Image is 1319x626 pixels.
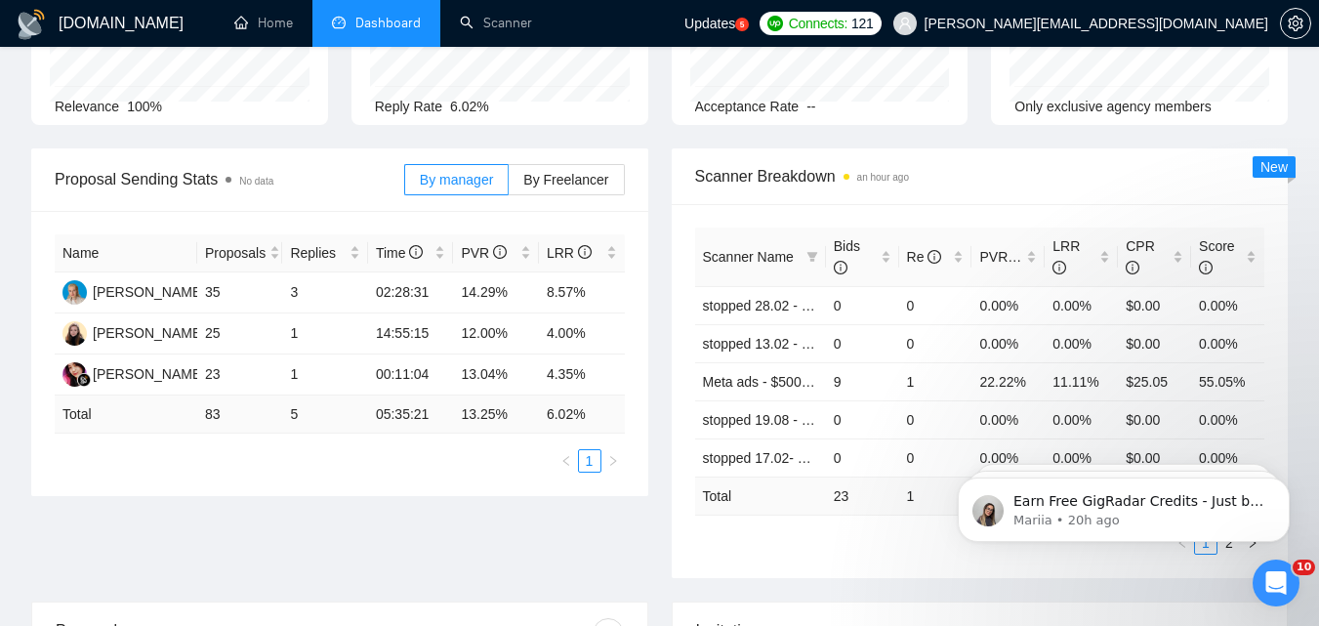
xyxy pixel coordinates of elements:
[62,283,205,299] a: IG[PERSON_NAME]
[1191,362,1264,400] td: 55.05%
[539,355,625,396] td: 4.35%
[1191,324,1264,362] td: 0.00%
[77,373,91,387] img: gigradar-bm.png
[355,15,421,31] span: Dashboard
[899,286,972,324] td: 0
[453,396,539,434] td: 13.25 %
[539,313,625,355] td: 4.00%
[16,9,47,40] img: logo
[282,396,368,434] td: 5
[493,245,507,259] span: info-circle
[1281,16,1310,31] span: setting
[555,449,578,473] li: Previous Page
[453,313,539,355] td: 12.00%
[928,437,1319,573] iframe: Intercom notifications message
[1293,560,1315,575] span: 10
[409,245,423,259] span: info-circle
[282,234,368,272] th: Replies
[899,477,972,515] td: 1
[578,449,601,473] li: 1
[971,362,1045,400] td: 22.22%
[806,99,815,114] span: --
[62,321,87,346] img: IK
[579,450,600,472] a: 1
[368,272,454,313] td: 02:28:31
[197,272,283,313] td: 35
[1280,8,1311,39] button: setting
[1052,261,1066,274] span: info-circle
[368,396,454,434] td: 05:35:21
[1045,362,1118,400] td: 11.11%
[601,449,625,473] li: Next Page
[979,249,1025,265] span: PVR
[898,17,912,30] span: user
[282,355,368,396] td: 1
[826,362,899,400] td: 9
[971,324,1045,362] td: 0.00%
[282,272,368,313] td: 3
[1045,324,1118,362] td: 0.00%
[703,412,1031,428] a: stopped 19.08 - Meta Ads - cases/hook- generating $k
[375,99,442,114] span: Reply Rate
[834,238,860,275] span: Bids
[927,250,941,264] span: info-circle
[971,286,1045,324] td: 0.00%
[1260,159,1288,175] span: New
[453,355,539,396] td: 13.04%
[1280,16,1311,31] a: setting
[695,99,800,114] span: Acceptance Rate
[234,15,293,31] a: homeHome
[1126,261,1139,274] span: info-circle
[62,362,87,387] img: NK
[420,172,493,188] span: By manager
[93,363,205,385] div: [PERSON_NAME]
[826,286,899,324] td: 0
[899,324,972,362] td: 0
[767,16,783,31] img: upwork-logo.png
[368,355,454,396] td: 00:11:04
[282,313,368,355] td: 1
[376,245,423,261] span: Time
[453,272,539,313] td: 14.29%
[460,15,532,31] a: searchScanner
[899,362,972,400] td: 1
[1118,400,1191,438] td: $0.00
[735,18,749,31] a: 5
[1045,286,1118,324] td: 0.00%
[907,249,942,265] span: Re
[55,99,119,114] span: Relevance
[62,365,205,381] a: NK[PERSON_NAME]
[1045,400,1118,438] td: 0.00%
[826,400,899,438] td: 0
[1118,324,1191,362] td: $0.00
[695,477,826,515] td: Total
[826,477,899,515] td: 23
[461,245,507,261] span: PVR
[826,324,899,362] td: 0
[703,249,794,265] span: Scanner Name
[1014,99,1212,114] span: Only exclusive agency members
[197,313,283,355] td: 25
[197,234,283,272] th: Proposals
[368,313,454,355] td: 14:55:15
[803,242,822,271] span: filter
[547,245,592,261] span: LRR
[834,261,847,274] span: info-circle
[703,336,1030,352] a: stopped 13.02 - Google&Meta Ads - consult(audit) - AI
[1052,238,1080,275] span: LRR
[899,400,972,438] td: 0
[55,234,197,272] th: Name
[703,450,1077,466] a: stopped 17.02- Meta ads - ecommerce/cases/ hook- ROAS3+
[971,400,1045,438] td: 0.00%
[601,449,625,473] button: right
[789,13,847,34] span: Connects:
[523,172,608,188] span: By Freelancer
[703,298,1077,313] a: stopped 28.02 - Google Ads - LeadGen/cases/hook- saved $k
[695,164,1265,188] span: Scanner Breakdown
[1191,400,1264,438] td: 0.00%
[62,324,205,340] a: IK[PERSON_NAME]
